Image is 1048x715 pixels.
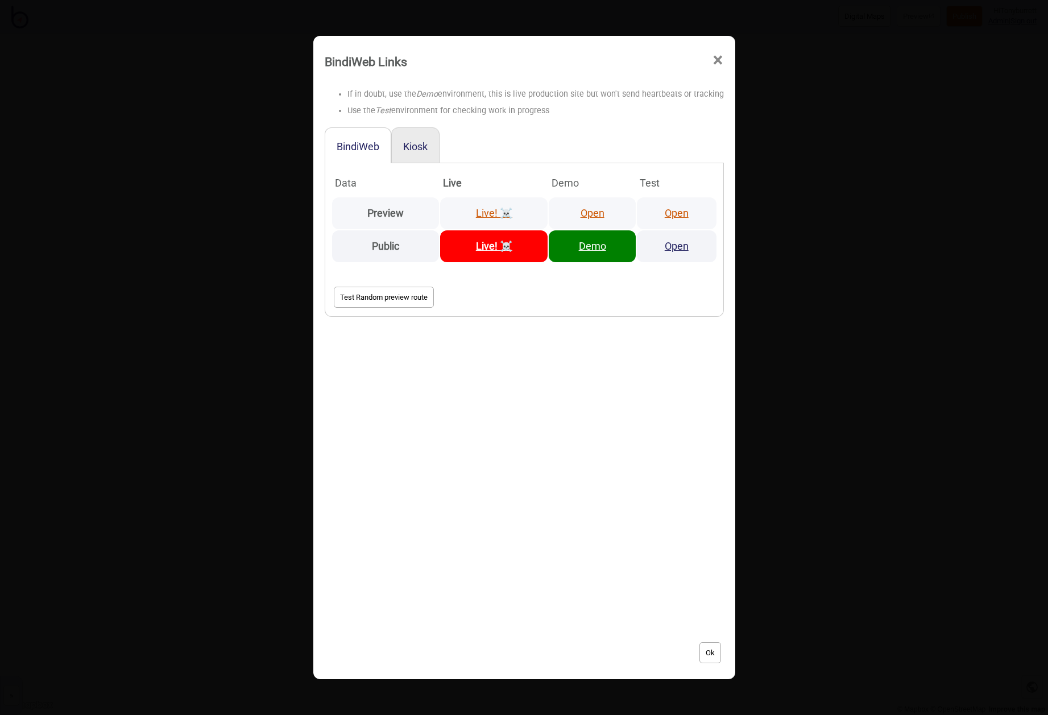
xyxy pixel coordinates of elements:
[476,240,512,252] a: Live! ☠️
[476,207,512,219] a: Live! ☠️
[416,89,438,99] i: Demo
[699,642,721,663] button: Ok
[334,287,434,308] button: Test Random preview route
[347,103,724,119] li: Use the environment for checking work in progress
[549,170,636,196] th: Demo
[712,42,724,79] span: ×
[372,240,399,252] strong: Public
[332,170,440,196] th: Data
[403,140,428,152] button: Kiosk
[443,177,462,189] strong: Live
[579,240,606,252] a: Demo
[347,86,724,103] li: If in doubt, use the environment, this is live production site but won't send heartbeats or tracking
[367,207,404,219] strong: Preview
[581,207,604,219] a: Open
[337,140,379,152] button: BindiWeb
[637,170,716,196] th: Test
[325,49,407,74] div: BindiWeb Links
[665,207,689,219] a: Open
[375,106,391,115] i: Test
[665,240,689,252] a: Open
